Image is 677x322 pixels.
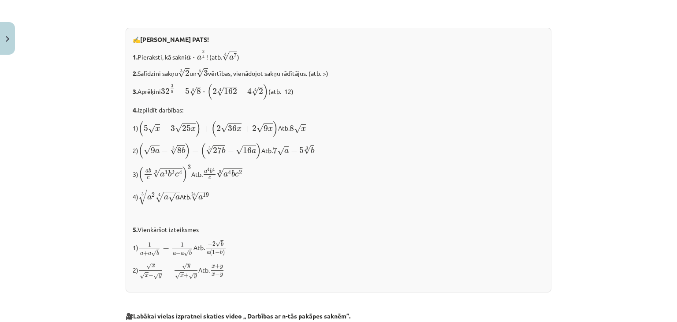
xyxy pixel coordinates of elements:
[133,240,544,257] p: 1) Atb.
[175,124,182,133] span: √
[161,148,168,154] span: −
[202,55,205,59] span: 4
[192,148,199,154] span: −
[257,124,264,133] span: √
[212,242,216,246] span: 2
[182,125,191,131] span: 25
[224,88,237,94] span: 162
[153,168,160,178] span: √
[220,250,223,255] span: b
[148,243,151,247] span: 1
[215,251,220,255] span: −
[277,146,284,156] span: √
[237,127,242,131] span: x
[126,311,551,321] p: 🎥
[179,170,182,175] span: 4
[146,263,152,270] span: √
[203,91,205,94] span: ⋅
[216,240,221,247] span: √
[181,252,184,255] span: a
[201,143,206,159] span: (
[259,88,263,94] span: 2
[184,250,189,256] span: √
[133,188,544,205] p: 4) Atb.
[221,124,228,133] span: √
[284,149,289,154] span: a
[207,84,212,100] span: (
[133,120,544,137] p: 1) Atb.
[216,168,223,178] span: √
[215,272,220,277] span: −
[6,36,9,42] img: icon-close-lesson-0947bae3869378f0d4975bcd49f059093ad1ed9edebbc8119c70593378902aed.svg
[228,125,237,131] span: 36
[222,52,229,61] span: √
[212,88,217,94] span: 2
[203,125,209,131] span: +
[208,176,211,180] span: c
[151,250,156,256] span: √
[161,88,170,94] span: 32
[147,176,149,180] span: c
[212,168,215,171] span: 4
[221,241,223,246] span: b
[231,170,235,177] span: b
[182,147,185,154] span: b
[185,143,190,159] span: )
[264,125,268,131] span: 9
[220,273,223,277] span: y
[181,243,184,247] span: 1
[229,56,234,60] span: a
[208,242,212,247] span: −
[151,147,155,154] span: 9
[133,225,138,233] b: 5.
[216,125,221,131] span: 2
[155,149,160,154] span: a
[133,225,544,234] p: Vienkāršot izteiksmes
[177,147,182,154] span: 8
[160,172,164,177] span: a
[140,252,143,255] span: a
[155,127,160,131] span: x
[147,195,152,200] span: a
[189,251,192,256] span: b
[133,262,544,280] p: 2) Atb.
[138,189,147,205] span: √
[185,70,190,76] span: 2
[193,57,195,60] span: ⋅
[217,87,224,96] span: √
[133,35,544,44] p: ✍️
[133,69,138,77] b: 2.
[263,84,268,100] span: )
[138,166,144,182] span: (
[244,125,250,131] span: +
[213,147,222,154] span: 27
[197,68,204,78] span: √
[145,170,149,173] span: a
[133,49,544,62] p: Pieraksti, kā sakni ! (atb. )
[186,56,191,60] span: a
[149,273,153,277] span: −
[138,143,144,159] span: (
[252,149,256,154] span: a
[175,195,180,200] span: a
[210,250,212,256] span: (
[144,146,151,155] span: √
[153,273,159,280] span: √
[170,145,177,154] span: √
[176,251,181,256] span: −
[211,120,216,136] span: (
[223,250,225,256] span: )
[210,169,212,174] span: b
[235,172,239,177] span: c
[149,168,151,173] span: b
[168,193,175,202] span: √
[273,120,278,136] span: )
[182,263,187,270] span: √
[175,172,179,177] span: c
[256,143,261,159] span: )
[207,251,210,255] span: a
[185,88,190,94] span: 5
[239,89,246,95] span: −
[212,266,215,269] span: x
[133,83,544,100] p: Aprēķini (atb. -12)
